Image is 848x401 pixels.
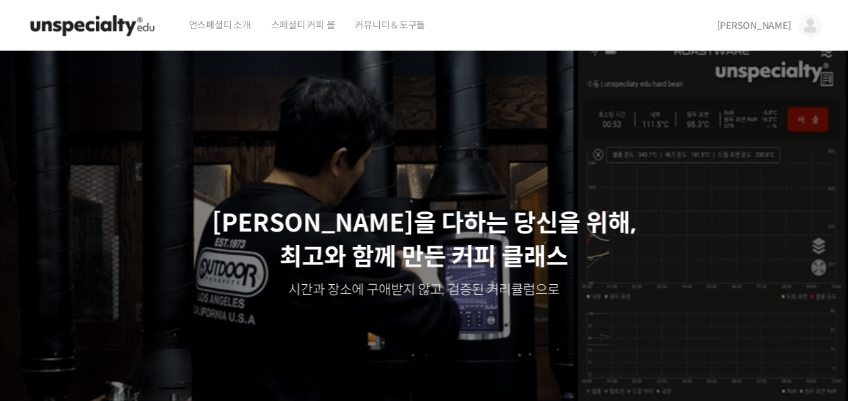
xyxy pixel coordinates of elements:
p: [PERSON_NAME]을 다하는 당신을 위해, 최고와 함께 만든 커피 클래스 [13,207,835,275]
span: [PERSON_NAME] [717,20,791,32]
p: 시간과 장소에 구애받지 않고, 검증된 커리큘럼으로 [13,281,835,300]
